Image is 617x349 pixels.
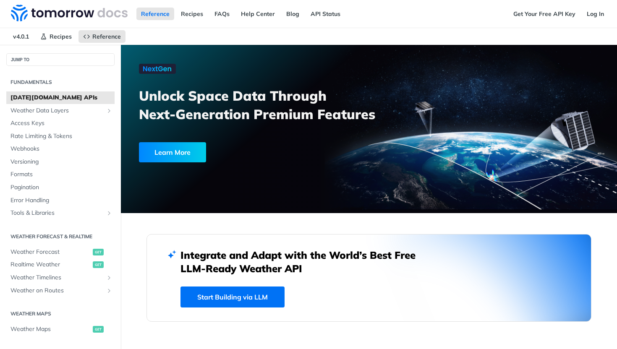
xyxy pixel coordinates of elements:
h2: Weather Forecast & realtime [6,233,115,240]
a: Versioning [6,156,115,168]
span: Rate Limiting & Tokens [10,132,112,141]
a: Pagination [6,181,115,194]
button: JUMP TO [6,53,115,66]
button: Show subpages for Weather Data Layers [106,107,112,114]
span: Recipes [50,33,72,40]
span: get [93,326,104,333]
span: Error Handling [10,196,112,205]
a: Error Handling [6,194,115,207]
a: Weather Forecastget [6,246,115,258]
span: Weather on Routes [10,286,104,295]
a: [DATE][DOMAIN_NAME] APIs [6,91,115,104]
a: Access Keys [6,117,115,130]
img: Tomorrow.io Weather API Docs [11,5,128,21]
a: Log In [582,8,609,20]
h2: Integrate and Adapt with the World’s Best Free LLM-Ready Weather API [180,248,428,275]
a: Weather Mapsget [6,323,115,336]
span: Reference [92,33,121,40]
span: Formats [10,170,112,179]
a: Webhooks [6,143,115,155]
a: Learn More [139,142,330,162]
a: API Status [306,8,345,20]
a: Formats [6,168,115,181]
h2: Weather Maps [6,310,115,318]
div: Learn More [139,142,206,162]
a: Tools & LibrariesShow subpages for Tools & Libraries [6,207,115,219]
button: Show subpages for Weather Timelines [106,274,112,281]
span: Pagination [10,183,112,192]
a: Rate Limiting & Tokens [6,130,115,143]
a: Get Your Free API Key [509,8,580,20]
a: Realtime Weatherget [6,258,115,271]
a: Recipes [176,8,208,20]
h2: Fundamentals [6,78,115,86]
a: Weather TimelinesShow subpages for Weather Timelines [6,271,115,284]
a: Blog [282,8,304,20]
a: Weather on RoutesShow subpages for Weather on Routes [6,284,115,297]
span: get [93,249,104,255]
a: FAQs [210,8,234,20]
span: Realtime Weather [10,260,91,269]
span: Tools & Libraries [10,209,104,217]
span: Weather Maps [10,325,91,333]
span: get [93,261,104,268]
button: Show subpages for Weather on Routes [106,287,112,294]
a: Reference [136,8,174,20]
button: Show subpages for Tools & Libraries [106,210,112,216]
a: Recipes [36,30,76,43]
h3: Unlock Space Data Through Next-Generation Premium Features [139,86,378,123]
a: Weather Data LayersShow subpages for Weather Data Layers [6,104,115,117]
span: Versioning [10,158,112,166]
span: Weather Forecast [10,248,91,256]
span: v4.0.1 [8,30,34,43]
img: NextGen [139,64,176,74]
a: Start Building via LLM [180,286,285,307]
span: Webhooks [10,145,112,153]
span: [DATE][DOMAIN_NAME] APIs [10,94,112,102]
span: Weather Timelines [10,273,104,282]
span: Weather Data Layers [10,107,104,115]
a: Reference [78,30,125,43]
span: Access Keys [10,119,112,128]
a: Help Center [236,8,280,20]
